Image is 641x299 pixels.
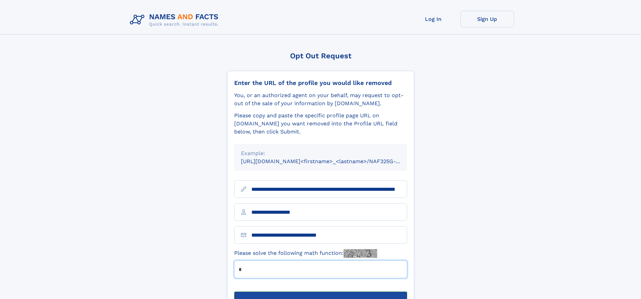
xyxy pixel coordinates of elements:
small: [URL][DOMAIN_NAME]<firstname>_<lastname>/NAF325G-xxxxxxxx [241,158,420,165]
a: Sign Up [460,11,514,27]
div: Enter the URL of the profile you would like removed [234,79,407,87]
label: Please solve the following math function: [234,249,377,258]
a: Log In [406,11,460,27]
div: Opt Out Request [227,52,414,60]
div: Example: [241,149,400,157]
div: You, or an authorized agent on your behalf, may request to opt-out of the sale of your informatio... [234,91,407,108]
div: Please copy and paste the specific profile page URL on [DOMAIN_NAME] you want removed into the Pr... [234,112,407,136]
img: Logo Names and Facts [127,11,224,29]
